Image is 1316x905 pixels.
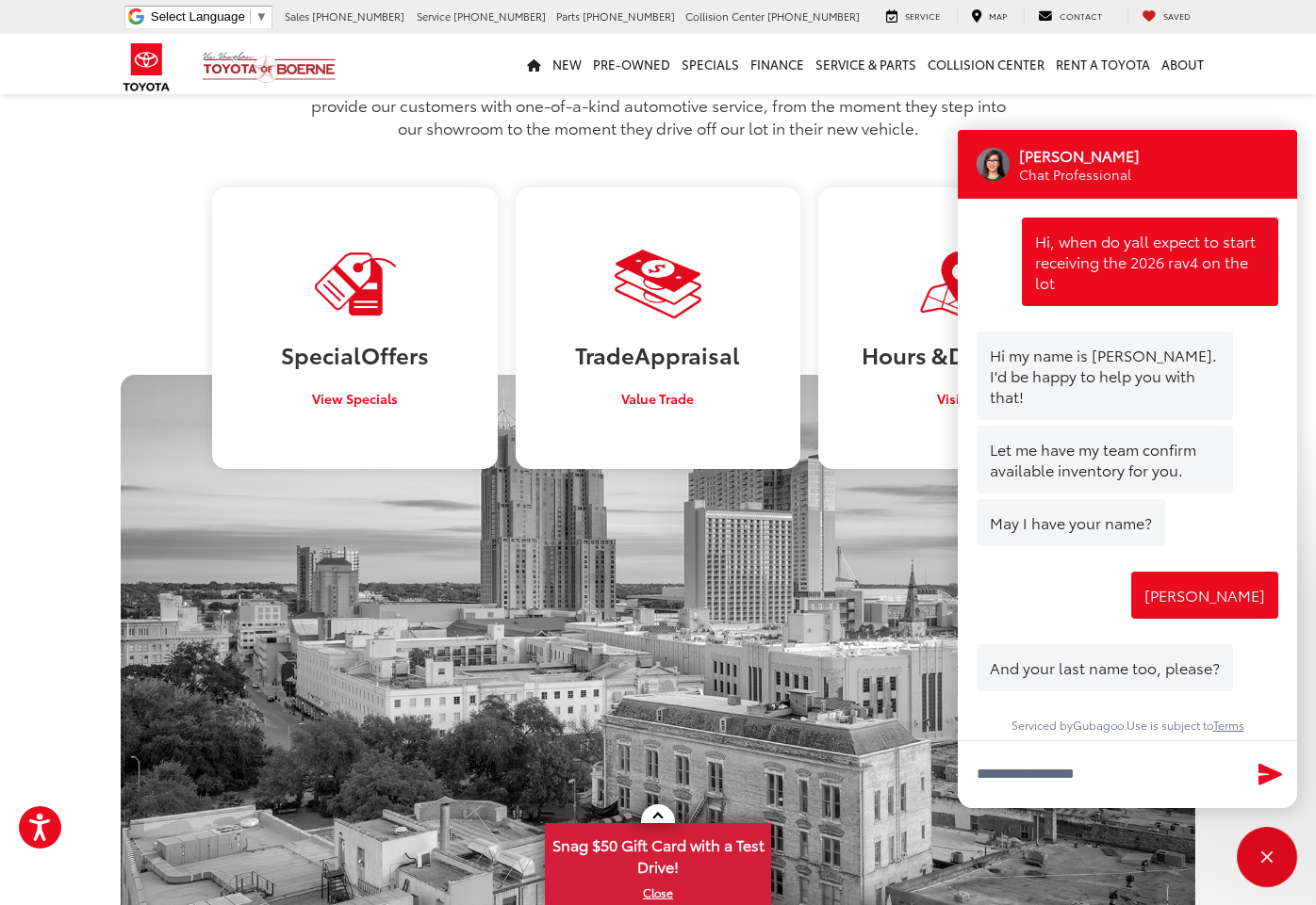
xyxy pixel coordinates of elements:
div: Close [1237,827,1297,887]
div: Operator Title [1019,166,1161,184]
div: Hi, when do yall expect to start receiving the 2026 rav4 on the lot [1022,218,1278,306]
a: Rent a Toyota [1050,34,1156,94]
button: Toggle Chat Window [1237,827,1297,887]
span: ▼ [255,9,268,24]
a: SpecialOffers View Specials [212,187,497,469]
span: View Specials [312,389,398,408]
div: Operator Name [1019,145,1161,166]
a: Finance [745,34,810,94]
a: Map [957,8,1021,25]
a: Terms [1213,717,1244,733]
img: Vic Vaughan Toyota of Boerne [202,51,337,84]
h3: Trade Appraisal [530,342,786,366]
span: [PHONE_NUMBER] [453,8,546,24]
div: And your last name too, please? [977,644,1233,691]
span: Sales [285,8,309,24]
span: Saved [1163,9,1191,22]
a: Collision Center [922,34,1050,94]
div: [PERSON_NAME] [1131,572,1278,619]
span: Service [905,9,940,22]
a: Gubagoo [1073,717,1124,733]
span: [PHONE_NUMBER] [583,8,675,24]
a: Contact [1024,8,1116,25]
a: TradeAppraisal Value Trade [516,187,800,469]
button: Send Message [1250,755,1291,794]
p: Welcome to [PERSON_NAME] Toyota of Boerne, your premier Toyota dealer servicing [GEOGRAPHIC_DATA]... [304,48,1012,138]
a: About [1156,34,1209,94]
div: Let me have my team confirm available inventory for you. [977,426,1233,493]
input: Type your message [958,740,1297,808]
span: [PHONE_NUMBER] [312,8,404,24]
a: Hours &Directions Visit Us [818,187,1103,469]
a: Service & Parts: Opens in a new tab [810,34,922,94]
img: Visit Our Dealership [615,249,701,319]
h3: Special Offers [226,342,483,366]
a: My Saved Vehicles [1127,8,1205,25]
span: Visit Us [937,389,984,408]
div: May I have your name? [977,499,1165,546]
img: Visit Our Dealership [312,249,399,319]
div: Serviced by . Use is subject to [977,718,1278,740]
span: Contact [1060,9,1102,22]
a: Select Language​ [151,9,268,24]
span: [PHONE_NUMBER] [767,8,860,24]
img: Toyota [111,37,182,98]
a: Home [521,34,547,94]
a: Specials [676,34,745,94]
span: Map [989,9,1007,22]
p: Chat Professional [1019,166,1140,184]
span: Value Trade [621,389,694,408]
span: ​ [250,9,251,24]
a: Pre-Owned [587,34,676,94]
img: Visit Our Dealership [917,249,1004,319]
span: Snag $50 Gift Card with a Test Drive! [547,825,769,882]
span: Parts [556,8,580,24]
span: Service [417,8,451,24]
a: Service [872,8,954,25]
div: Hi my name is [PERSON_NAME]. I'd be happy to help you with that! [977,331,1233,420]
h3: Hours & Directions [832,342,1089,366]
span: Collision Center [685,8,765,24]
a: New [547,34,587,94]
span: Select Language [151,9,245,24]
div: Operator Image [977,148,1010,181]
p: [PERSON_NAME] [1019,145,1140,166]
